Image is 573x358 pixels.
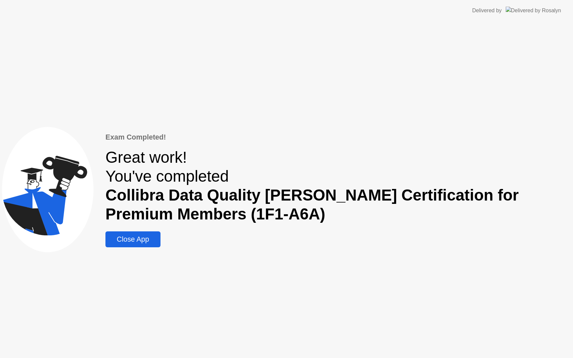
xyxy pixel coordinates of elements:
[105,132,571,143] div: Exam Completed!
[107,235,158,244] div: Close App
[506,7,561,14] img: Delivered by Rosalyn
[105,148,571,223] div: Great work! You've completed
[105,186,519,223] b: Collibra Data Quality [PERSON_NAME] Certification for Premium Members (1F1-A6A)
[472,7,502,15] div: Delivered by
[105,231,160,247] button: Close App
